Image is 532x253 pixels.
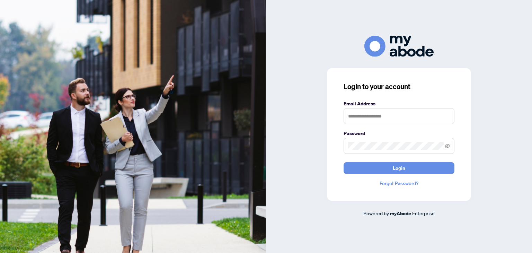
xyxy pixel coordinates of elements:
label: Email Address [344,100,454,107]
span: eye-invisible [445,143,450,148]
span: Enterprise [412,210,435,216]
span: Login [393,163,405,174]
button: Login [344,162,454,174]
span: Powered by [363,210,389,216]
img: ma-logo [364,36,434,57]
a: Forgot Password? [344,180,454,187]
a: myAbode [390,210,411,217]
h3: Login to your account [344,82,454,91]
label: Password [344,130,454,137]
